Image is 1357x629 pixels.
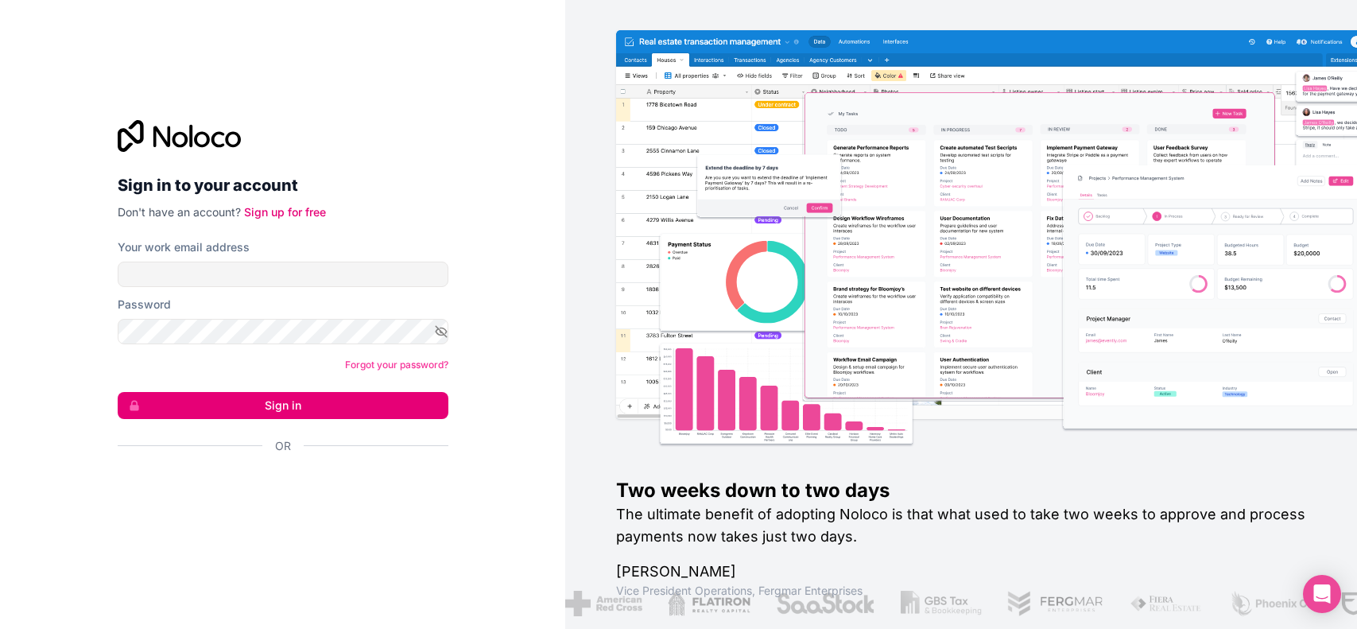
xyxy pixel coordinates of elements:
[118,262,448,287] input: Email address
[1007,591,1104,616] img: /assets/fergmar-CudnrXN5.png
[616,583,1306,599] h1: Vice President Operations , Fergmar Enterprises
[118,319,448,344] input: Password
[776,591,876,616] img: /assets/saastock-C6Zbiodz.png
[118,392,448,419] button: Sign in
[345,359,448,371] a: Forgot your password?
[244,205,326,219] a: Sign up for free
[1229,591,1315,616] img: /assets/phoenix-BREaitsQ.png
[1129,591,1204,616] img: /assets/fiera-fwj2N5v4.png
[118,171,448,200] h2: Sign in to your account
[275,438,291,454] span: Or
[118,239,250,255] label: Your work email address
[668,591,750,616] img: /assets/flatiron-C8eUkumj.png
[901,591,982,616] img: /assets/gbstax-C-GtDUiK.png
[1303,575,1341,613] div: Open Intercom Messenger
[565,591,642,616] img: /assets/american-red-cross-BAupjrZR.png
[118,205,241,219] span: Don't have an account?
[616,503,1306,548] h2: The ultimate benefit of adopting Noloco is that what used to take two weeks to approve and proces...
[616,478,1306,503] h1: Two weeks down to two days
[118,297,171,313] label: Password
[616,561,1306,583] h1: [PERSON_NAME]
